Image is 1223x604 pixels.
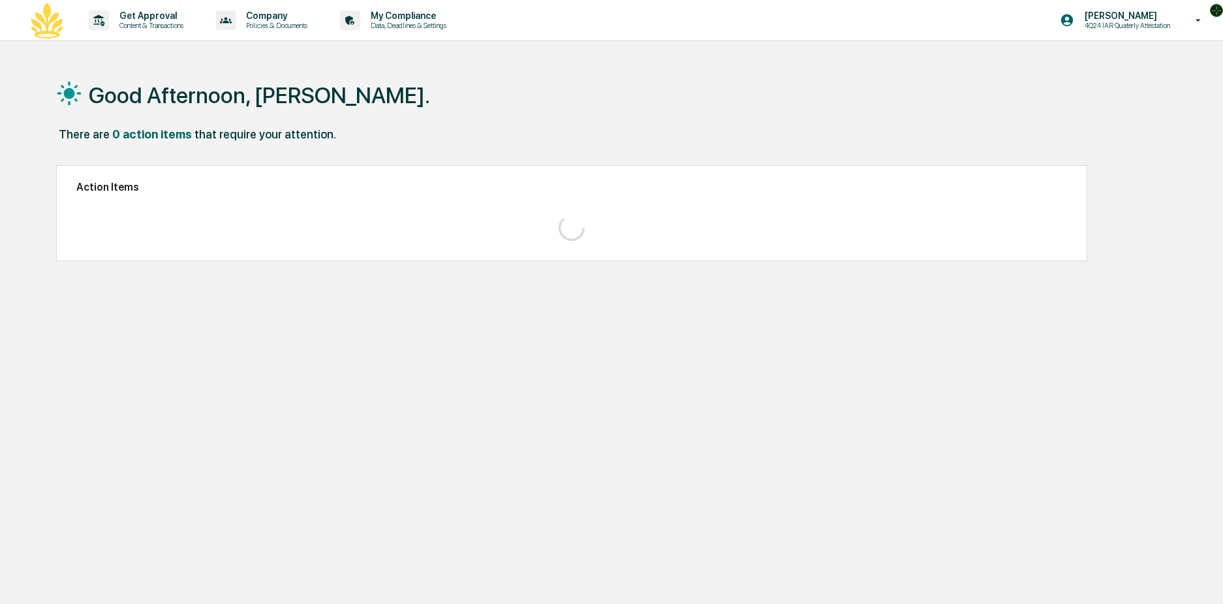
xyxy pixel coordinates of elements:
img: logo [31,3,63,39]
p: Policies & Documents [236,21,314,30]
p: [PERSON_NAME] [1074,10,1177,21]
p: Data, Deadlines & Settings [360,21,453,30]
div: that require your attention. [194,127,336,141]
div: 0 action items [112,127,192,141]
p: Get Approval [109,10,190,21]
h2: Action Items [76,181,1067,193]
p: Company [236,10,314,21]
p: My Compliance [360,10,453,21]
h1: Good Afternoon, [PERSON_NAME]. [89,82,430,108]
p: 4Q24 IAR Quaterly Attestation [1074,21,1177,30]
div: There are [59,127,110,141]
p: Content & Transactions [109,21,190,30]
